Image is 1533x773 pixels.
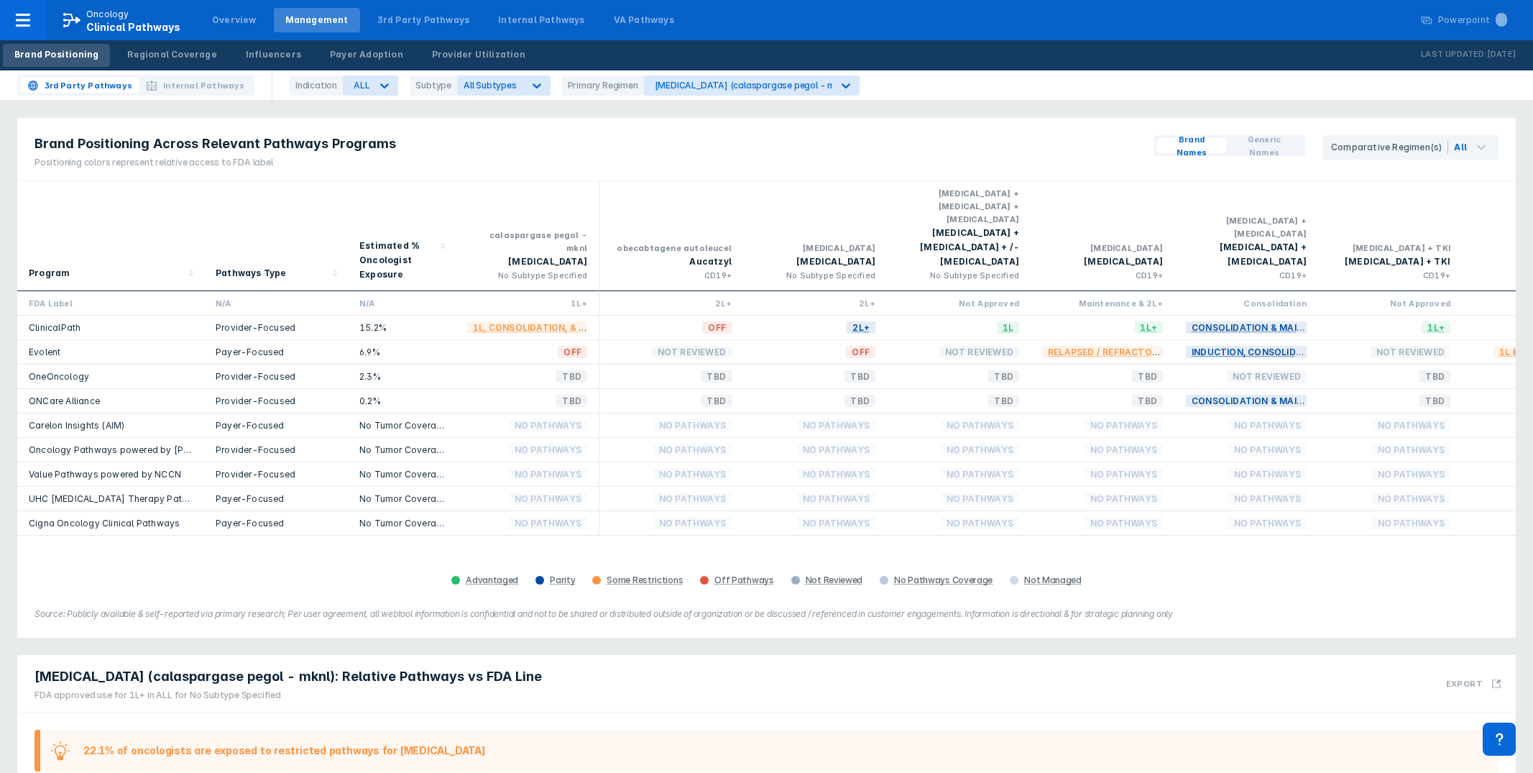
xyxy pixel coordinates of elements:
[653,490,732,507] span: No Pathways
[1372,417,1450,434] span: No Pathways
[755,242,875,255] div: [MEDICAL_DATA]
[1042,269,1163,282] div: CD19+
[354,80,369,91] div: ALL
[556,368,587,385] span: TBD
[1372,515,1450,531] span: No Pathways
[1421,47,1487,62] p: Last Updated:
[509,442,587,458] span: No Pathways
[1228,417,1307,434] span: No Pathways
[1419,368,1450,385] span: TBD
[410,76,457,96] div: Subtype
[466,575,518,586] div: Advantaged
[29,297,193,309] div: FDA Label
[701,368,732,385] span: TBD
[464,80,517,91] span: All Subtypes
[1371,344,1450,360] span: Not Reviewed
[212,14,257,27] div: Overview
[941,515,1019,531] span: No Pathways
[359,297,444,309] div: N/A
[86,21,180,33] span: Clinical Pathways
[562,76,644,96] div: Primary Regimen
[318,44,415,67] a: Payer Adoption
[607,575,683,586] div: Some Restrictions
[359,419,444,431] div: No Tumor Coverage
[1163,133,1220,159] span: Brand Names
[1186,393,1352,409] span: Consolidation & Maintenance
[1186,269,1307,282] div: CD19+
[29,518,180,529] a: Cigna Oncology Clinical Pathways
[216,321,336,334] div: Provider-Focused
[941,466,1019,482] span: No Pathways
[359,493,444,505] div: No Tumor Coverage
[216,395,336,407] div: Provider-Focused
[1228,490,1307,507] span: No Pathways
[29,371,89,382] a: OneOncology
[1330,297,1450,309] div: Not Approved
[1372,442,1450,458] span: No Pathways
[988,368,1019,385] span: TBD
[216,468,336,480] div: Provider-Focused
[653,515,732,531] span: No Pathways
[653,442,732,458] span: No Pathways
[653,417,732,434] span: No Pathways
[797,490,875,507] span: No Pathways
[602,8,686,32] a: VA Pathways
[216,297,336,309] div: N/A
[1186,297,1307,309] div: Consolidation
[1085,466,1163,482] span: No Pathways
[1437,661,1510,706] button: Export
[1330,269,1450,282] div: CD19+
[655,80,850,91] div: [MEDICAL_DATA] (calaspargase pegol - mknl)
[359,444,444,456] div: No Tumor Coverage
[997,319,1019,336] span: 1L
[359,321,444,334] div: 15.2%
[898,269,1019,282] div: No Subtype Specified
[29,266,70,280] div: Program
[1134,319,1163,336] span: 1L+
[467,229,587,255] div: calaspargase pegol - mknl
[1132,368,1163,385] span: TBD
[755,255,875,269] div: [MEDICAL_DATA]
[432,48,525,61] div: Provider Utilization
[34,689,542,702] div: FDA approved use for 1L+ in ALL for No Subtype Specified
[894,575,993,586] div: No Pathways Coverage
[467,297,587,309] div: 1L+
[359,395,444,407] div: 0.2%
[377,14,470,27] div: 3rd Party Pathways
[83,745,486,756] div: 22.1% of oncologists are exposed to restricted pathways for [MEDICAL_DATA]
[216,346,336,358] div: Payer-Focused
[3,44,110,67] a: Brand Positioning
[467,269,587,282] div: No Subtype Specified
[898,297,1019,309] div: Not Approved
[1228,442,1307,458] span: No Pathways
[1226,138,1302,153] button: Generic Names
[1042,255,1163,269] div: [MEDICAL_DATA]
[290,76,343,96] div: Indication
[29,395,100,406] a: ONCare Alliance
[1085,442,1163,458] span: No Pathways
[1330,255,1450,269] div: [MEDICAL_DATA] + TKI
[1085,490,1163,507] span: No Pathways
[1085,515,1163,531] span: No Pathways
[509,490,587,507] span: No Pathways
[611,242,732,255] div: obecabtagene autoleucel
[939,344,1019,360] span: Not Reviewed
[797,442,875,458] span: No Pathways
[1042,344,1170,360] span: Relapsed / Refractory
[941,442,1019,458] span: No Pathways
[1186,214,1307,240] div: [MEDICAL_DATA] + [MEDICAL_DATA]
[467,255,587,269] div: [MEDICAL_DATA]
[1186,344,1427,360] span: Induction, Consolidation & CNS Prophylaxis
[714,575,773,586] div: Off Pathways
[1042,297,1163,309] div: Maintenance & 2L+
[498,14,584,27] div: Internal Pathways
[1422,319,1450,336] span: 1L+
[234,44,313,67] a: Influencers
[1132,393,1163,409] span: TBD
[941,417,1019,434] span: No Pathways
[1227,368,1307,385] span: Not Reviewed
[359,370,444,383] div: 2.3%
[611,269,732,282] div: CD19+
[755,269,875,282] div: No Subtype Specified
[755,297,875,309] div: 2L+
